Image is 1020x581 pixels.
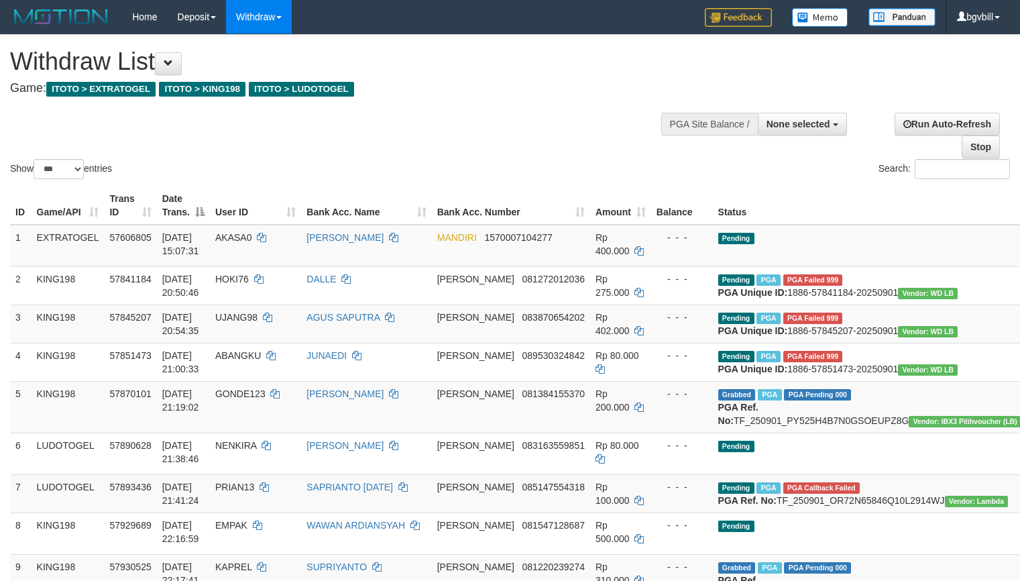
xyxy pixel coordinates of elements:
[32,513,105,554] td: KING198
[432,187,590,225] th: Bank Acc. Number: activate to sort column ascending
[210,187,301,225] th: User ID: activate to sort column ascending
[32,433,105,474] td: LUDOTOGEL
[437,388,514,399] span: [PERSON_NAME]
[657,560,707,574] div: - - -
[109,440,151,451] span: 57890628
[306,482,393,492] a: SAPRIANTO [DATE]
[249,82,354,97] span: ITOTO > LUDOTOGEL
[162,274,199,298] span: [DATE] 20:50:46
[718,313,754,324] span: Pending
[162,482,199,506] span: [DATE] 21:41:24
[10,187,32,225] th: ID
[756,274,780,286] span: Marked by bgvjany
[109,350,151,361] span: 57851473
[10,82,667,95] h4: Game:
[437,232,477,243] span: MANDIRI
[109,312,151,323] span: 57845207
[215,520,247,531] span: EMPAK
[437,482,514,492] span: [PERSON_NAME]
[32,305,105,343] td: KING198
[109,388,151,399] span: 57870101
[596,350,639,361] span: Rp 80.000
[915,159,1010,179] input: Search:
[10,343,32,381] td: 4
[10,159,112,179] label: Show entries
[10,381,32,433] td: 5
[718,521,754,532] span: Pending
[792,8,848,27] img: Button%20Memo.svg
[306,350,347,361] a: JUNAEDI
[868,8,936,26] img: panduan.png
[306,520,405,531] a: WAWAN ARDIANSYAH
[657,387,707,401] div: - - -
[437,350,514,361] span: [PERSON_NAME]
[109,520,151,531] span: 57929689
[758,113,847,136] button: None selected
[215,312,258,323] span: UJANG98
[32,343,105,381] td: KING198
[590,187,651,225] th: Amount: activate to sort column ascending
[756,351,780,362] span: Marked by bgvjany
[162,388,199,413] span: [DATE] 21:19:02
[522,482,585,492] span: Copy 085147554318 to clipboard
[32,225,105,267] td: EXTRATOGEL
[657,480,707,494] div: - - -
[485,232,553,243] span: Copy 1570007104277 to clipboard
[784,389,851,401] span: PGA Pending
[34,159,84,179] select: Showentries
[783,351,843,362] span: PGA Error
[718,274,754,286] span: Pending
[767,119,830,129] span: None selected
[718,364,788,374] b: PGA Unique ID:
[306,562,367,572] a: SUPRIYANTO
[215,232,251,243] span: AKASA0
[718,482,754,494] span: Pending
[215,388,266,399] span: GONDE123
[46,82,156,97] span: ITOTO > EXTRATOGEL
[32,381,105,433] td: KING198
[10,474,32,513] td: 7
[596,440,639,451] span: Rp 80.000
[898,326,958,337] span: Vendor URL: https://dashboard.q2checkout.com/secure
[784,562,851,574] span: PGA Pending
[104,187,156,225] th: Trans ID: activate to sort column ascending
[215,440,256,451] span: NENKIRA
[162,312,199,336] span: [DATE] 20:54:35
[301,187,431,225] th: Bank Acc. Name: activate to sort column ascending
[718,287,788,298] b: PGA Unique ID:
[718,495,777,506] b: PGA Ref. No:
[657,272,707,286] div: - - -
[596,232,630,256] span: Rp 400.000
[657,231,707,244] div: - - -
[657,519,707,532] div: - - -
[437,440,514,451] span: [PERSON_NAME]
[756,482,780,494] span: Marked by bgvjany
[596,274,630,298] span: Rp 275.000
[657,349,707,362] div: - - -
[306,274,336,284] a: DALLE
[10,48,667,75] h1: Withdraw List
[10,266,32,305] td: 2
[661,113,758,136] div: PGA Site Balance /
[522,520,585,531] span: Copy 081547128687 to clipboard
[718,325,788,336] b: PGA Unique ID:
[10,305,32,343] td: 3
[109,482,151,492] span: 57893436
[718,402,758,426] b: PGA Ref. No:
[215,274,249,284] span: HOKI76
[10,7,112,27] img: MOTION_logo.png
[783,313,843,324] span: PGA Error
[596,312,630,336] span: Rp 402.000
[879,159,1010,179] label: Search:
[306,440,384,451] a: [PERSON_NAME]
[596,388,630,413] span: Rp 200.000
[718,233,754,244] span: Pending
[306,388,384,399] a: [PERSON_NAME]
[10,433,32,474] td: 6
[522,350,585,361] span: Copy 089530324842 to clipboard
[962,136,1000,158] a: Stop
[657,311,707,324] div: - - -
[157,187,210,225] th: Date Trans.: activate to sort column descending
[437,562,514,572] span: [PERSON_NAME]
[783,482,860,494] span: PGA Error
